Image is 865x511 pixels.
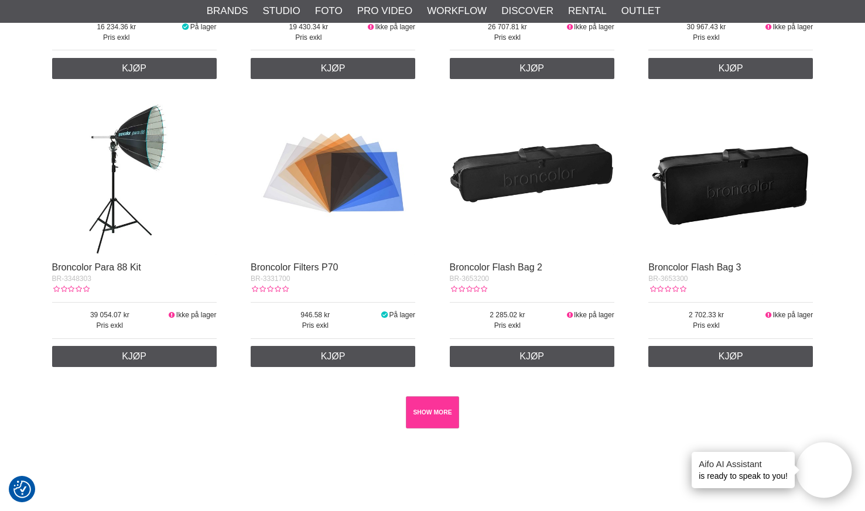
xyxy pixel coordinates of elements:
a: Broncolor Flash Bag 2 [450,262,542,272]
a: Brands [207,4,248,19]
div: Kundevurdering: 0 [450,284,487,294]
button: Samtykkepreferanser [13,479,31,500]
i: Ikke på lager [764,311,773,319]
a: Workflow [427,4,487,19]
span: 19 430.34 [251,22,367,32]
span: BR-3653200 [450,275,489,283]
a: SHOW MORE [406,396,459,428]
i: Ikke på lager [764,23,773,31]
span: Pris exkl [52,320,168,331]
span: Ikke på lager [574,311,614,319]
a: Discover [501,4,553,19]
img: Broncolor Para 88 Kit [52,91,217,255]
a: Broncolor Filters P70 [251,262,338,272]
span: På lager [190,23,217,31]
img: Broncolor Flash Bag 3 [648,91,813,255]
div: is ready to speak to you! [692,452,795,488]
a: Kjøp [251,346,415,367]
i: Ikke på lager [565,311,574,319]
span: Pris exkl [251,32,367,43]
span: 946.58 [251,310,380,320]
span: Pris exkl [648,320,764,331]
i: Ikke på lager [167,311,176,319]
span: 26 707.81 [450,22,566,32]
div: Kundevurdering: 0 [648,284,686,294]
span: Pris exkl [648,32,764,43]
a: Outlet [621,4,661,19]
img: Broncolor Filters P70 [251,91,415,255]
i: På lager [181,23,190,31]
span: 2 285.02 [450,310,566,320]
img: Revisit consent button [13,481,31,498]
div: Kundevurdering: 0 [251,284,288,294]
a: Kjøp [648,346,813,367]
a: Kjøp [450,58,614,79]
a: Rental [568,4,607,19]
img: Broncolor Flash Bag 2 [450,91,614,255]
span: 2 702.33 [648,310,764,320]
i: Ikke på lager [565,23,574,31]
span: Ikke på lager [772,23,813,31]
span: BR-3348303 [52,275,91,283]
a: Studio [263,4,300,19]
span: Ikke på lager [574,23,614,31]
span: Pris exkl [251,320,380,331]
span: Ikke på lager [176,311,217,319]
span: 30 967.43 [648,22,764,32]
span: Pris exkl [450,320,566,331]
span: Pris exkl [450,32,566,43]
a: Kjøp [648,58,813,79]
span: BR-3331700 [251,275,290,283]
a: Broncolor Para 88 Kit [52,262,141,272]
a: Foto [315,4,343,19]
a: Kjøp [52,346,217,367]
h4: Aifo AI Assistant [699,458,788,470]
i: Ikke på lager [367,23,375,31]
span: Ikke på lager [772,311,813,319]
span: 39 054.07 [52,310,168,320]
a: Kjøp [52,58,217,79]
a: Pro Video [357,4,412,19]
span: BR-3653300 [648,275,688,283]
span: 16 234.36 [52,22,182,32]
span: På lager [389,311,415,319]
div: Kundevurdering: 0 [52,284,90,294]
a: Kjøp [450,346,614,367]
i: På lager [380,311,389,319]
a: Broncolor Flash Bag 3 [648,262,741,272]
a: Kjøp [251,58,415,79]
span: Pris exkl [52,32,182,43]
span: Ikke på lager [375,23,415,31]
